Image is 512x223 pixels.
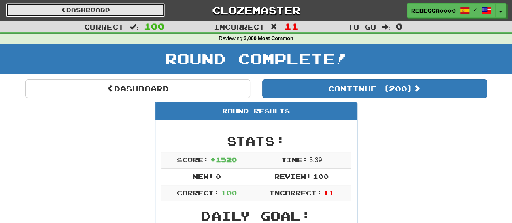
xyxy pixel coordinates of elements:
[130,23,138,30] span: :
[177,3,336,17] a: Clozemaster
[313,172,329,180] span: 100
[281,156,308,164] span: Time:
[474,6,478,12] span: /
[221,189,237,197] span: 100
[161,209,351,223] h2: Daily Goal:
[210,156,237,164] span: + 1520
[177,189,219,197] span: Correct:
[270,23,279,30] span: :
[177,156,208,164] span: Score:
[161,134,351,148] h2: Stats:
[269,189,322,197] span: Incorrect:
[285,21,298,31] span: 11
[274,172,311,180] span: Review:
[3,51,509,67] h1: Round Complete!
[407,3,496,18] a: Rebecca0000 /
[6,3,165,17] a: Dashboard
[381,23,390,30] span: :
[84,23,124,31] span: Correct
[144,21,165,31] span: 100
[244,36,293,41] strong: 3,000 Most Common
[309,157,322,164] span: 5 : 39
[396,21,403,31] span: 0
[214,23,265,31] span: Incorrect
[155,102,357,120] div: Round Results
[193,172,214,180] span: New:
[411,7,456,14] span: Rebecca0000
[323,189,334,197] span: 11
[347,23,376,31] span: To go
[216,172,221,180] span: 0
[262,79,487,98] button: Continue (200)
[25,79,250,98] a: Dashboard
